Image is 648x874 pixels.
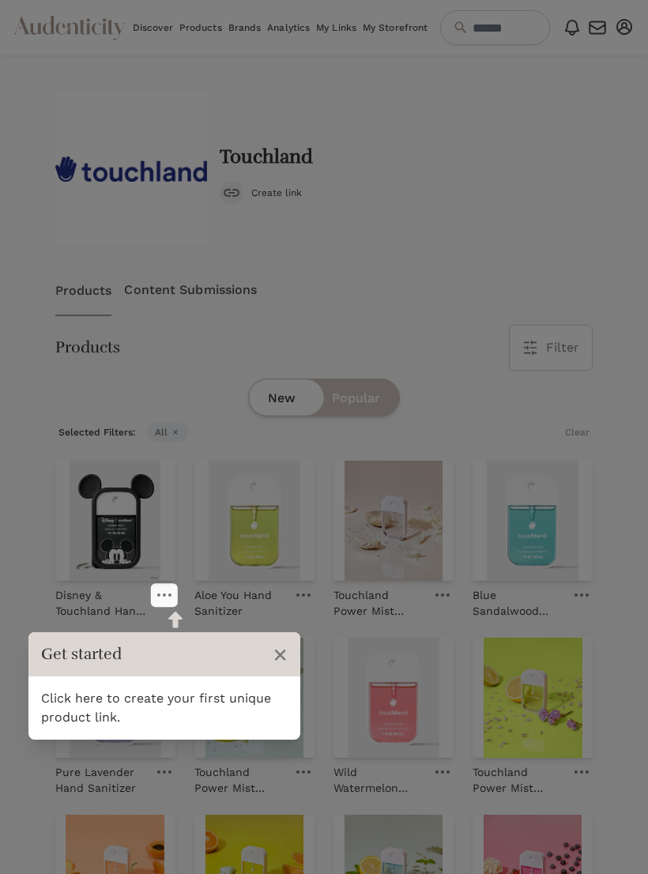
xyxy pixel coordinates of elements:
a: Blue Sandalwood Hand Sanitizer [473,581,564,619]
a: Touchland Power Mist Unscented [333,581,425,619]
p: Aloe You Hand Sanitizer [194,587,286,619]
img: 637588e861ace04eef377fd3_touchland-p-800.png [55,93,207,245]
button: Filter [510,326,592,370]
p: Touchland Power Mist Lemon Lime Spritz [473,764,564,796]
span: Popular [332,389,380,408]
div: Click here to create your first unique product link. [28,676,300,740]
a: Products [55,264,112,316]
a: Aloe You Hand Sanitizer [194,581,286,619]
span: Filter [546,338,579,357]
span: Create link [251,186,302,199]
span: Selected Filters: [55,423,139,442]
button: Clear [562,423,593,442]
p: Touchland Power Mist Unscented [333,587,425,619]
img: Wild Watermelon Hand Sanitizer [333,638,454,758]
p: Touchland Power Mist Rainwater [194,764,286,796]
img: Aloe You Hand Sanitizer [194,461,315,581]
span: New [268,389,296,408]
button: Close Tour [273,639,288,670]
img: Touchland Power Mist Unscented [333,461,454,581]
button: Create link [220,181,302,205]
span: × [273,639,288,669]
a: Pure Lavender Hand Sanitizer [55,758,147,796]
p: Disney & Touchland Hand Sanitizer & Holder Set - Special Edition [55,587,147,619]
p: Pure Lavender Hand Sanitizer [55,764,147,796]
img: Touchland Power Mist Lemon Lime Spritz [473,638,593,758]
p: Blue Sandalwood Hand Sanitizer [473,587,564,619]
img: Disney & Touchland Hand Sanitizer & Holder Set - Special Edition [55,461,175,581]
a: Wild Watermelon Hand Sanitizer [333,758,425,796]
a: Content Submissions [124,264,257,316]
a: Touchland Power Mist Lemon Lime Spritz [473,758,564,796]
h3: Get started [41,643,265,665]
a: Touchland Power Mist Rainwater [194,758,286,796]
h3: Products [55,337,120,359]
img: Blue Sandalwood Hand Sanitizer [473,461,593,581]
a: Disney & Touchland Hand Sanitizer & Holder Set - Special Edition [55,581,147,619]
h2: Touchland [220,146,313,168]
p: Wild Watermelon Hand Sanitizer [333,764,425,796]
span: All [147,423,188,442]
